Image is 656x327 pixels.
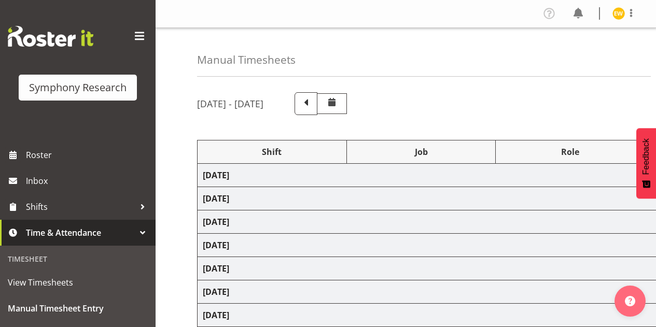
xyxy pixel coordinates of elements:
[197,98,263,109] h5: [DATE] - [DATE]
[29,80,127,95] div: Symphony Research
[8,275,148,290] span: View Timesheets
[3,269,153,295] a: View Timesheets
[26,199,135,215] span: Shifts
[612,7,625,20] img: enrica-walsh11863.jpg
[26,147,150,163] span: Roster
[8,301,148,316] span: Manual Timesheet Entry
[203,146,341,158] div: Shift
[3,295,153,321] a: Manual Timesheet Entry
[641,138,651,175] span: Feedback
[352,146,491,158] div: Job
[26,173,150,189] span: Inbox
[501,146,639,158] div: Role
[625,296,635,306] img: help-xxl-2.png
[26,225,135,240] span: Time & Attendance
[197,54,296,66] h4: Manual Timesheets
[3,248,153,269] div: Timesheet
[8,26,93,47] img: Rosterit website logo
[636,128,656,198] button: Feedback - Show survey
